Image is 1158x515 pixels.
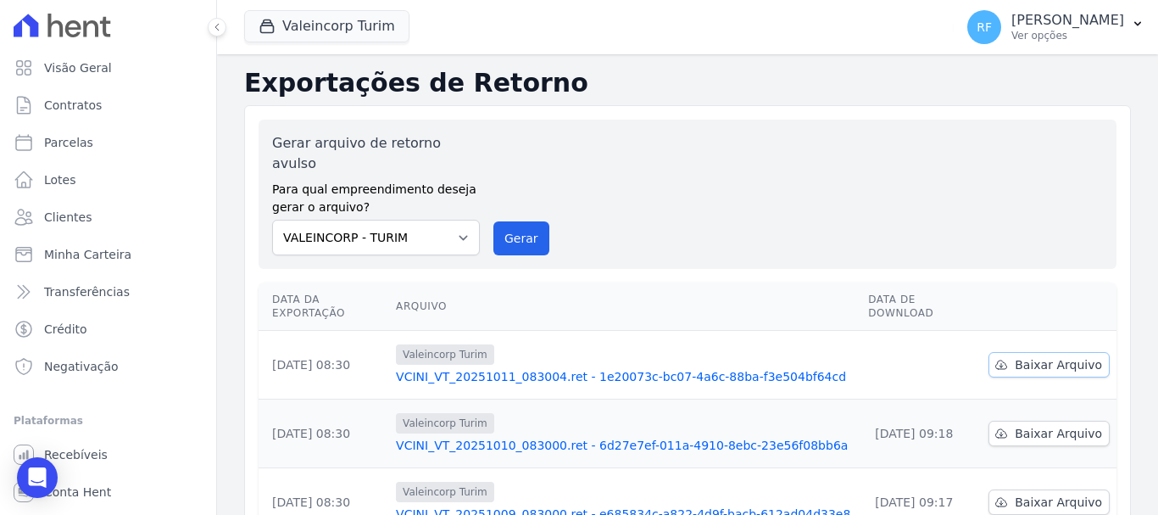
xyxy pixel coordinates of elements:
span: RF [977,21,992,33]
span: Valeincorp Turim [396,482,494,502]
a: Parcelas [7,126,209,160]
div: Open Intercom Messenger [17,457,58,498]
span: Crédito [44,321,87,338]
p: Ver opções [1011,29,1124,42]
a: Minha Carteira [7,238,209,271]
a: Baixar Arquivo [988,421,1110,446]
th: Data de Download [861,283,982,331]
button: Gerar [493,221,549,255]
td: [DATE] 08:30 [259,400,389,468]
span: Transferências [44,283,130,300]
td: [DATE] 08:30 [259,331,389,400]
span: Lotes [44,171,76,188]
label: Para qual empreendimento deseja gerar o arquivo? [272,174,480,216]
a: Transferências [7,275,209,309]
td: [DATE] 09:18 [861,400,982,468]
span: Visão Geral [44,59,112,76]
span: Minha Carteira [44,246,131,263]
h2: Exportações de Retorno [244,68,1131,98]
a: Baixar Arquivo [988,352,1110,378]
p: [PERSON_NAME] [1011,12,1124,29]
span: Valeincorp Turim [396,413,494,434]
a: Visão Geral [7,51,209,85]
a: Contratos [7,88,209,122]
a: Lotes [7,163,209,197]
a: Baixar Arquivo [988,490,1110,515]
span: Parcelas [44,134,93,151]
a: VCINI_VT_20251011_083004.ret - 1e20073c-bc07-4a6c-88ba-f3e504bf64cd [396,368,855,385]
span: Valeincorp Turim [396,344,494,365]
div: Plataformas [14,411,203,431]
a: Clientes [7,200,209,234]
span: Baixar Arquivo [1015,494,1102,511]
span: Clientes [44,209,92,226]
button: Valeincorp Turim [244,10,409,42]
span: Contratos [44,97,102,114]
a: Crédito [7,312,209,346]
span: Baixar Arquivo [1015,356,1102,373]
a: Recebíveis [7,438,209,472]
span: Conta Hent [44,484,111,501]
label: Gerar arquivo de retorno avulso [272,133,480,174]
span: Recebíveis [44,446,108,463]
button: RF [PERSON_NAME] Ver opções [954,3,1158,51]
a: Negativação [7,350,209,383]
a: VCINI_VT_20251010_083000.ret - 6d27e7ef-011a-4910-8ebc-23e56f08bb6a [396,437,855,454]
a: Conta Hent [7,475,209,509]
span: Negativação [44,358,119,375]
span: Baixar Arquivo [1015,425,1102,442]
th: Arquivo [389,283,861,331]
th: Data da Exportação [259,283,389,331]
